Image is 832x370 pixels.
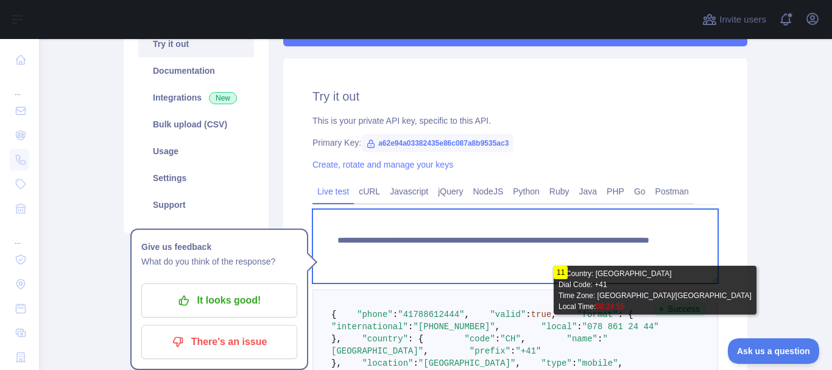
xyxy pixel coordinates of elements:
a: PHP [602,182,629,201]
span: "country" [362,334,408,344]
a: Java [574,182,602,201]
span: : [572,358,577,368]
button: Invite users [700,10,769,29]
a: Python [508,182,545,201]
div: This is your private API key, specific to this API. [312,115,718,127]
span: "41788612444" [398,310,464,319]
span: "+41" [515,346,541,356]
h1: Give us feedback [141,240,297,254]
span: New [209,92,237,104]
span: a62e94a03382435e86c087a8b9535ac3 [361,134,513,152]
a: Integrations New [138,84,254,111]
span: "format" [577,310,618,319]
a: Documentation [138,57,254,84]
span: : [413,358,418,368]
span: "[PHONE_NUMBER]" [413,322,495,332]
span: "valid" [490,310,526,319]
button: It looks good! [141,283,297,318]
a: Usage [138,138,254,165]
a: cURL [354,182,385,201]
span: : [598,334,602,344]
span: 08:24:55 [596,302,624,311]
span: , [495,322,500,332]
span: : [510,346,515,356]
a: Support [138,191,254,218]
span: , [464,310,469,319]
p: What do you think of the response? [141,254,297,269]
iframe: Toggle Customer Support [728,338,820,364]
span: "mobile" [577,358,618,368]
span: , [551,310,556,319]
span: }, [331,334,342,344]
a: Go [629,182,650,201]
span: "local" [541,322,577,332]
span: }, [331,358,342,368]
a: Settings [138,165,254,191]
a: Bulk upload (CSV) [138,111,254,138]
a: Live test [312,182,354,201]
span: "location" [362,358,413,368]
span: : { [408,334,423,344]
span: { [331,310,336,319]
span: : [495,334,500,344]
a: NodeJS [468,182,508,201]
span: : [526,310,531,319]
span: , [515,358,520,368]
span: "078 861 24 44" [582,322,659,332]
button: There's an issue [141,325,297,359]
span: : [393,310,398,319]
span: "[GEOGRAPHIC_DATA]" [418,358,516,368]
span: "CH" [500,334,521,344]
a: Javascript [385,182,433,201]
span: "prefix" [470,346,510,356]
div: ---Country: [GEOGRAPHIC_DATA] Dial Code: +41 Time Zone: [GEOGRAPHIC_DATA]/[GEOGRAPHIC_DATA] Local... [554,266,756,315]
span: , [521,334,526,344]
span: "code" [464,334,495,344]
a: Postman [650,182,694,201]
div: ... [10,73,29,98]
span: : { [618,310,633,319]
a: Try it out [138,30,254,57]
span: "phone" [357,310,393,319]
span: Invite users [719,13,766,27]
a: Ruby [545,182,574,201]
span: : [577,322,582,332]
span: "international" [331,322,408,332]
p: It looks good! [150,290,288,311]
span: , [423,346,428,356]
div: Primary Key: [312,137,718,149]
span: "type" [541,358,572,368]
span: : [408,322,413,332]
span: , [618,358,623,368]
span: "name" [567,334,598,344]
h2: Try it out [312,88,718,105]
div: ... [10,222,29,246]
a: jQuery [433,182,468,201]
span: true [531,310,552,319]
a: Create, rotate and manage your keys [312,160,453,169]
p: There's an issue [150,332,288,352]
